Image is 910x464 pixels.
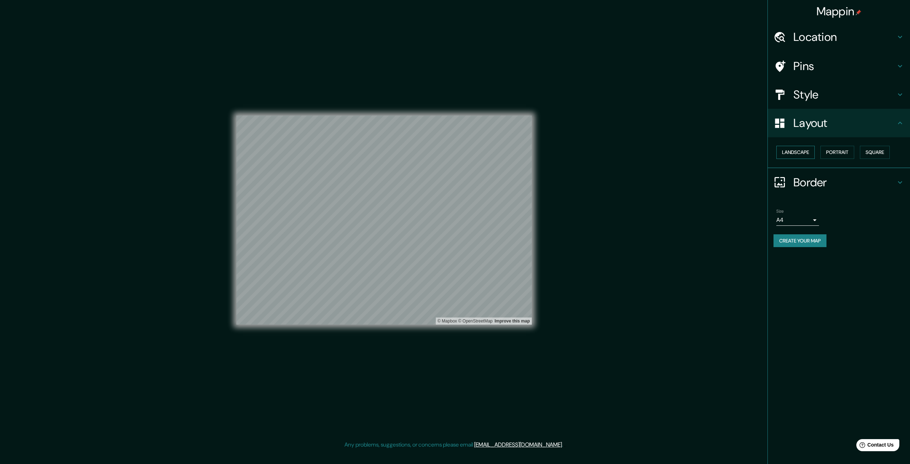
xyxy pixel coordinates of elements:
iframe: Help widget launcher [847,436,902,456]
div: A4 [776,214,819,226]
img: pin-icon.png [856,10,861,15]
button: Portrait [820,146,854,159]
a: Map feedback [494,319,530,324]
h4: Location [793,30,896,44]
label: Size [776,208,784,214]
div: Layout [768,109,910,137]
div: Pins [768,52,910,80]
a: OpenStreetMap [458,319,493,324]
button: Square [860,146,890,159]
h4: Layout [793,116,896,130]
button: Create your map [773,234,826,247]
canvas: Map [236,116,532,325]
a: Mapbox [438,319,457,324]
div: . [564,441,566,449]
div: . [563,441,564,449]
div: Style [768,80,910,109]
h4: Pins [793,59,896,73]
button: Landscape [776,146,815,159]
p: Any problems, suggestions, or concerns please email . [344,441,563,449]
h4: Style [793,87,896,102]
div: Border [768,168,910,197]
div: Location [768,23,910,51]
h4: Border [793,175,896,190]
a: [EMAIL_ADDRESS][DOMAIN_NAME] [474,441,562,448]
h4: Mappin [817,4,862,18]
